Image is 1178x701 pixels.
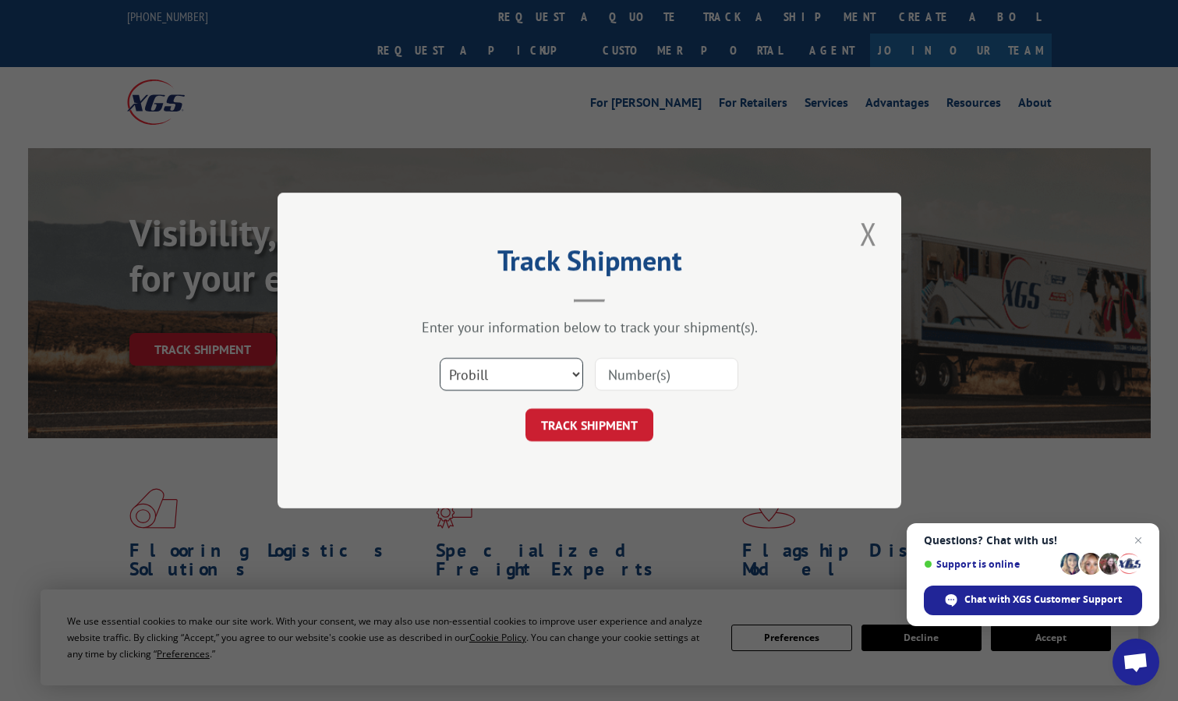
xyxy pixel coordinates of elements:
span: Chat with XGS Customer Support [924,586,1142,615]
button: Close modal [855,212,882,255]
span: Support is online [924,558,1055,570]
span: Chat with XGS Customer Support [964,593,1122,607]
a: Open chat [1113,639,1159,685]
span: Questions? Chat with us! [924,534,1142,547]
div: Enter your information below to track your shipment(s). [356,318,823,336]
h2: Track Shipment [356,250,823,279]
button: TRACK SHIPMENT [525,409,653,441]
input: Number(s) [595,358,738,391]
